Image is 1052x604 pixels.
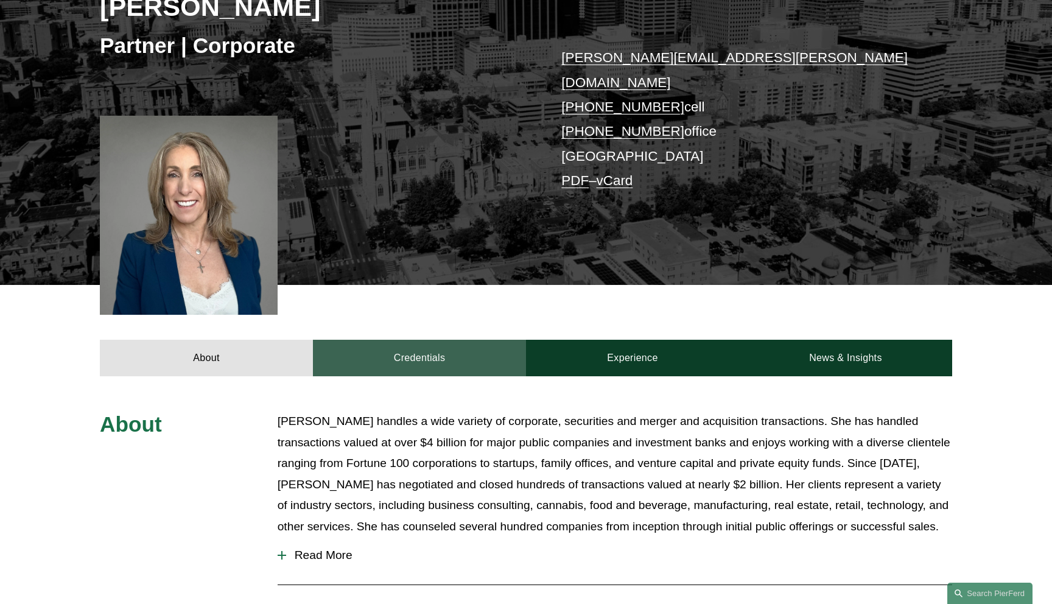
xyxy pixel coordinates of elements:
[100,32,526,59] h3: Partner | Corporate
[739,340,952,376] a: News & Insights
[313,340,526,376] a: Credentials
[278,411,952,537] p: [PERSON_NAME] handles a wide variety of corporate, securities and merger and acquisition transact...
[561,124,684,139] a: [PHONE_NUMBER]
[561,50,908,90] a: [PERSON_NAME][EMAIL_ADDRESS][PERSON_NAME][DOMAIN_NAME]
[100,412,162,436] span: About
[100,340,313,376] a: About
[561,173,589,188] a: PDF
[561,99,684,114] a: [PHONE_NUMBER]
[286,549,952,562] span: Read More
[526,340,739,376] a: Experience
[278,539,952,571] button: Read More
[561,46,916,193] p: cell office [GEOGRAPHIC_DATA] –
[597,173,633,188] a: vCard
[947,583,1033,604] a: Search this site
